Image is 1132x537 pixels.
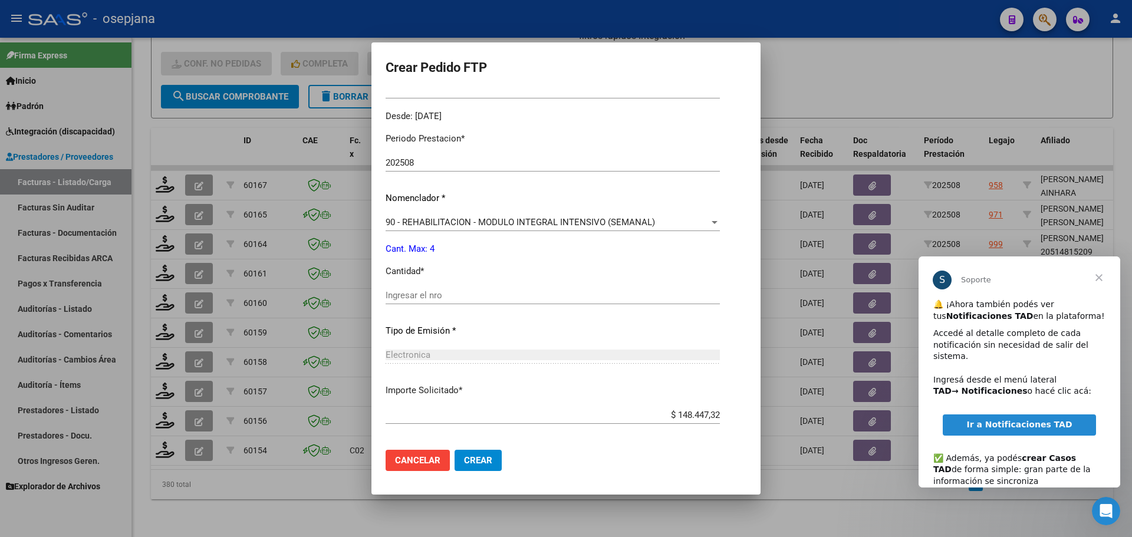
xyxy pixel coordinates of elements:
[1092,497,1120,525] iframe: Intercom live chat
[386,192,720,205] p: Nomenclador *
[464,455,492,466] span: Crear
[386,450,450,471] button: Cancelar
[919,256,1120,487] iframe: Intercom live chat mensaje
[386,324,720,338] p: Tipo de Emisión *
[386,242,720,256] p: Cant. Max: 4
[455,450,502,471] button: Crear
[386,217,655,228] span: 90 - REHABILITACION - MODULO INTEGRAL INTENSIVO (SEMANAL)
[386,57,746,79] h2: Crear Pedido FTP
[386,350,430,360] span: Electronica
[395,455,440,466] span: Cancelar
[386,384,720,397] p: Importe Solicitado
[386,265,720,278] p: Cantidad
[386,132,720,146] p: Periodo Prestacion
[15,185,187,265] div: ✅ Además, ya podés de forma simple: gran parte de la información se sincroniza automáticamente y ...
[386,110,720,123] div: Desde: [DATE]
